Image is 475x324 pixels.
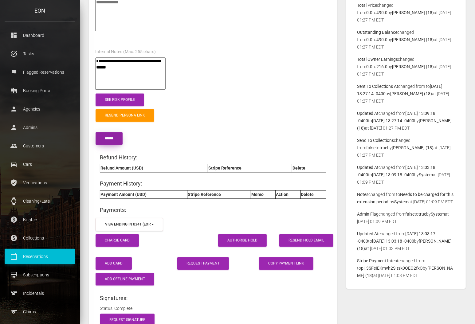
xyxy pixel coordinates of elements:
[357,56,455,78] p: changed from to by at [DATE] 01:27 PM EDT
[366,64,372,69] b: 0.0
[357,137,455,159] p: changed from to by at [DATE] 01:27 PM EDT
[275,190,300,199] th: Action
[9,141,71,150] p: Customers
[357,57,398,62] b: Total Owner Earnings
[9,215,71,224] p: Billable
[392,146,434,150] b: [PERSON_NAME] (18)
[95,49,156,55] label: Internal Notes (Max. 255 chars)
[5,267,75,283] a: card_membership Subscriptions
[96,273,154,286] button: Add Offline Payment
[357,30,397,35] b: Outstanding Balance
[100,206,326,214] h4: Payments:
[376,37,387,42] b: 490.0
[431,212,445,217] b: System
[357,165,379,170] b: Updated At
[251,190,275,199] th: Memo
[9,307,71,316] p: Claims
[5,64,75,80] a: flag Flagged Reservations
[419,173,433,178] b: System
[361,266,423,271] b: pi_3SFeIEKmvh2SItsk0OEO2fxO
[357,83,455,105] p: changed from to by at [DATE] 01:27 PM EDT
[100,154,326,162] h4: Refund History:
[372,239,414,244] b: [DATE] 13:03:18 -0400
[392,10,434,15] b: [PERSON_NAME] (18)
[5,249,75,264] a: calendar_today Reservations
[100,295,326,302] h4: Signatures:
[357,164,455,186] p: changed from to by at [DATE] 01:09 PM EDT
[5,157,75,172] a: drive_eta Cars
[357,110,455,132] p: changed from to by at [DATE] 01:27 PM EDT
[357,259,398,263] b: Stripe Payment Intent
[5,230,75,246] a: paid Collections
[357,232,379,236] b: Updated At
[9,289,71,298] p: Incidentals
[366,37,372,42] b: 0.0
[372,119,414,123] b: [DATE] 13:27:14 -0400
[357,3,377,8] b: Total Price
[405,212,414,217] b: false
[100,180,326,188] h4: Payment History:
[218,234,267,247] button: Authorise Hold
[5,101,75,117] a: person Agencies
[105,222,151,227] div: visa ending in 0341 (exp. 5/2036)
[95,305,331,312] div: Status: Complete
[418,212,426,217] b: true
[357,211,455,225] p: changed from to by at [DATE] 01:09 PM EDT
[5,138,75,154] a: people Customers
[379,146,387,150] b: true
[96,109,154,122] a: Resend Persona Link
[5,286,75,301] a: sports Incidentals
[357,29,455,51] p: changed from to by at [DATE] 01:27 PM EDT
[357,84,398,89] b: Sent To Collections At
[100,190,187,199] th: Payment Amount (USD)
[96,94,144,106] a: See Risk Profile
[100,164,208,173] th: Refund Amount (USD)
[5,193,75,209] a: watch Cleaning/Late
[357,138,394,143] b: Send To Collections
[5,83,75,98] a: corporate_fare Booking Portal
[96,218,163,231] button: visa ending in 0341 (exp. 5/2036)
[9,86,71,95] p: Booking Portal
[9,197,71,206] p: Cleaning/Late
[376,64,387,69] b: 216.0
[5,46,75,61] a: task_alt Tasks
[376,10,387,15] b: 490.0
[9,123,71,132] p: Admins
[357,230,455,252] p: changed from to by at [DATE] 01:03 PM EDT
[394,200,408,205] b: System
[5,304,75,319] a: sports Claims
[372,173,414,178] b: [DATE] 13:09:18 -0400
[9,68,71,77] p: Flagged Reservations
[5,28,75,43] a: dashboard Dashboard
[5,175,75,190] a: verified_user Verifications
[96,234,139,247] button: Charge Card
[357,257,455,279] p: changed from to by at [DATE] 01:03 PM EDT
[292,164,326,173] th: Delete
[9,270,71,279] p: Subscriptions
[9,160,71,169] p: Cars
[300,190,326,199] th: Delete
[366,146,375,150] b: false
[5,120,75,135] a: person Admins
[9,104,71,114] p: Agencies
[357,192,368,197] b: Notes
[187,190,251,199] th: Stripe Reference
[208,164,292,173] th: Stripe Reference
[9,49,71,58] p: Tasks
[392,37,434,42] b: [PERSON_NAME] (18)
[9,178,71,187] p: Verifications
[357,2,455,24] p: changed from to by at [DATE] 01:27 PM EDT
[9,233,71,243] p: Collections
[357,192,453,205] b: Needs to be charged for this extension period.
[96,257,132,270] button: Add Card
[366,10,372,15] b: 0.0
[392,64,434,69] b: [PERSON_NAME] (18)
[5,212,75,227] a: paid Billable
[357,212,379,217] b: Admin Flag
[357,111,379,116] b: Updated At
[177,257,229,270] a: Request Payment
[9,252,71,261] p: Reservations
[9,31,71,40] p: Dashboard
[390,92,432,96] b: [PERSON_NAME] (18)
[279,234,333,247] a: Resend Hold Email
